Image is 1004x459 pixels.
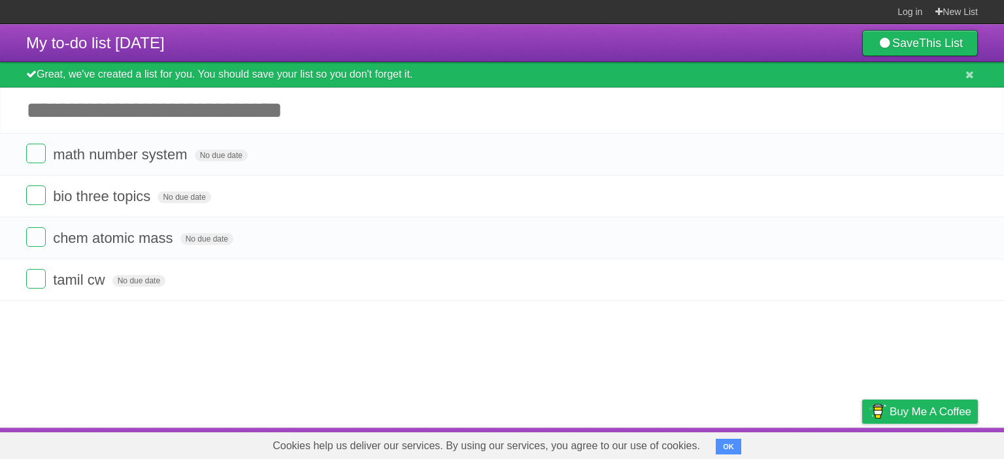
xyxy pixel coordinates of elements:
[158,191,210,203] span: No due date
[688,431,716,456] a: About
[53,272,108,288] span: tamil cw
[845,431,879,456] a: Privacy
[180,233,233,245] span: No due date
[259,433,713,459] span: Cookies help us deliver our services. By using our services, you agree to our use of cookies.
[919,37,963,50] b: This List
[869,400,886,422] img: Buy me a coffee
[195,150,248,161] span: No due date
[731,431,784,456] a: Developers
[26,144,46,163] label: Done
[26,34,165,52] span: My to-do list [DATE]
[53,188,154,204] span: bio three topics
[53,146,190,163] span: math number system
[801,431,829,456] a: Terms
[890,400,971,423] span: Buy me a coffee
[112,275,165,287] span: No due date
[53,230,176,246] span: chem atomic mass
[862,30,978,56] a: SaveThis List
[26,227,46,247] label: Done
[862,400,978,424] a: Buy me a coffee
[26,269,46,289] label: Done
[26,185,46,205] label: Done
[895,431,978,456] a: Suggest a feature
[716,439,741,454] button: OK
